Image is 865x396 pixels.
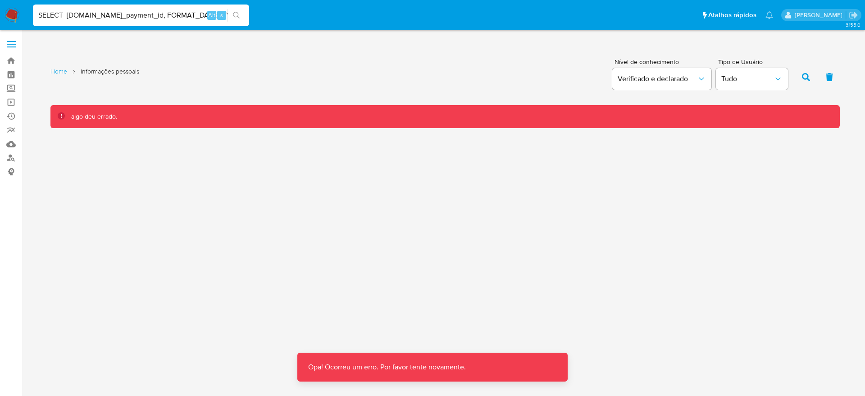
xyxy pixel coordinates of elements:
[615,59,711,65] span: Nível de conhecimento
[227,9,246,22] button: search-icon
[795,11,846,19] p: eduardo.dutra@mercadolivre.com
[220,11,223,19] span: s
[81,67,139,76] span: Informações pessoais
[50,67,67,76] a: Home
[716,68,788,90] button: Tudo
[50,64,139,89] nav: List of pages
[71,112,117,121] div: algo deu errado.
[765,11,773,19] a: Notificações
[208,11,215,19] span: Alt
[708,10,756,20] span: Atalhos rápidos
[618,74,697,83] span: Verificado e declarado
[612,68,711,90] button: Verificado e declarado
[33,9,249,21] input: Pesquise usuários ou casos...
[721,74,774,83] span: Tudo
[297,353,477,382] p: Opa! Ocorreu um erro. Por favor tente novamente.
[718,59,790,65] span: Tipo de Usuário
[849,10,858,20] a: Sair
